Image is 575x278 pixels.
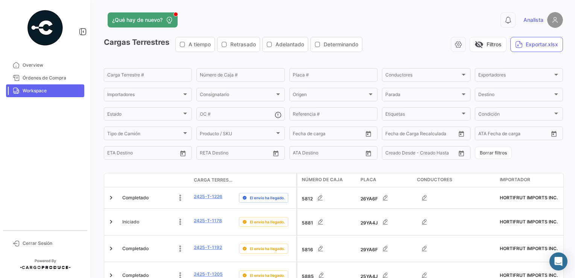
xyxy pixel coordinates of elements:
[23,87,81,94] span: Workspace
[6,84,84,97] a: Workspace
[510,37,563,52] button: Exportar.xlsx
[507,132,540,137] input: ATA Hasta
[302,214,354,229] div: 5881
[200,132,274,137] span: Producto / SKU
[500,176,530,183] span: Importador
[549,252,567,270] div: Abrir Intercom Messenger
[324,41,358,48] span: Determinando
[122,245,149,252] span: Completado
[122,218,139,225] span: Iniciado
[107,113,182,118] span: Estado
[475,40,484,49] span: visibility_off
[478,73,553,79] span: Exportadores
[421,151,454,157] input: Creado Hasta
[104,37,365,52] h3: Cargas Terrestres
[547,12,563,28] img: placeholder-user.png
[107,151,121,157] input: Desde
[218,37,260,52] button: Retrasado
[456,128,467,139] button: Open calendar
[108,12,178,27] button: ¿Qué hay de nuevo?
[6,59,84,72] a: Overview
[26,9,64,47] img: powered-by.png
[200,93,274,98] span: Consignatario
[475,147,512,159] button: Borrar filtros
[500,195,558,200] span: HORTIFRUT IMPORTS INC.
[500,219,558,225] span: HORTIFRUT IMPORTS INC.
[361,176,376,183] span: Placa
[176,37,214,52] button: A tiempo
[500,246,558,251] span: HORTIFRUT IMPORTS INC.
[385,132,399,137] input: Desde
[194,271,223,278] a: 2425-T-1205
[417,176,452,183] span: Conductores
[478,132,501,137] input: ATA Desde
[112,16,163,24] span: ¿Qué hay de nuevo?
[404,132,438,137] input: Hasta
[523,16,543,24] span: Analista
[414,173,497,187] datatable-header-cell: Conductores
[200,151,213,157] input: Desde
[361,190,411,205] div: 26YA6F
[385,113,460,118] span: Etiquetas
[456,148,467,159] button: Open calendar
[302,241,354,256] div: 5816
[321,151,354,157] input: ATA Hasta
[126,151,160,157] input: Hasta
[470,37,507,52] button: visibility_offFiltros
[497,173,564,187] datatable-header-cell: Importador
[23,75,81,81] span: Órdenes de Compra
[478,113,553,118] span: Condición
[478,93,553,98] span: Destino
[297,173,357,187] datatable-header-cell: Número de Caja
[194,244,222,251] a: 2425-T-1192
[302,190,354,205] div: 5812
[107,93,182,98] span: Importadores
[23,240,81,247] span: Cerrar Sesión
[385,151,415,157] input: Creado Desde
[23,62,81,69] span: Overview
[194,177,233,183] span: Carga Terrestre #
[236,177,296,183] datatable-header-cell: Delay Status
[194,193,222,200] a: 2425-T-1226
[311,37,362,52] button: Determinando
[263,37,308,52] button: Adelantado
[302,176,343,183] span: Número de Caja
[385,93,460,98] span: Parada
[194,217,222,224] a: 2425-T-1178
[363,148,374,159] button: Open calendar
[361,214,411,229] div: 29YA4J
[191,174,236,186] datatable-header-cell: Carga Terrestre #
[357,173,414,187] datatable-header-cell: Placa
[385,73,460,79] span: Conductores
[107,194,115,202] a: Expand/Collapse Row
[500,272,558,278] span: HORTIFRUT IMPORTS INC.
[275,41,304,48] span: Adelantado
[119,177,191,183] datatable-header-cell: Estado
[107,218,115,226] a: Expand/Collapse Row
[548,128,560,139] button: Open calendar
[219,151,252,157] input: Hasta
[270,148,281,159] button: Open calendar
[6,72,84,84] a: Órdenes de Compra
[107,132,182,137] span: Tipo de Camión
[177,148,189,159] button: Open calendar
[189,41,211,48] span: A tiempo
[107,245,115,252] a: Expand/Collapse Row
[293,93,367,98] span: Origen
[230,41,256,48] span: Retrasado
[250,219,285,225] span: El envío ha llegado.
[293,132,306,137] input: Desde
[122,194,149,201] span: Completado
[293,151,316,157] input: ATA Desde
[250,195,285,201] span: El envío ha llegado.
[312,132,345,137] input: Hasta
[363,128,374,139] button: Open calendar
[361,241,411,256] div: 29YA6F
[250,246,285,252] span: El envío ha llegado.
